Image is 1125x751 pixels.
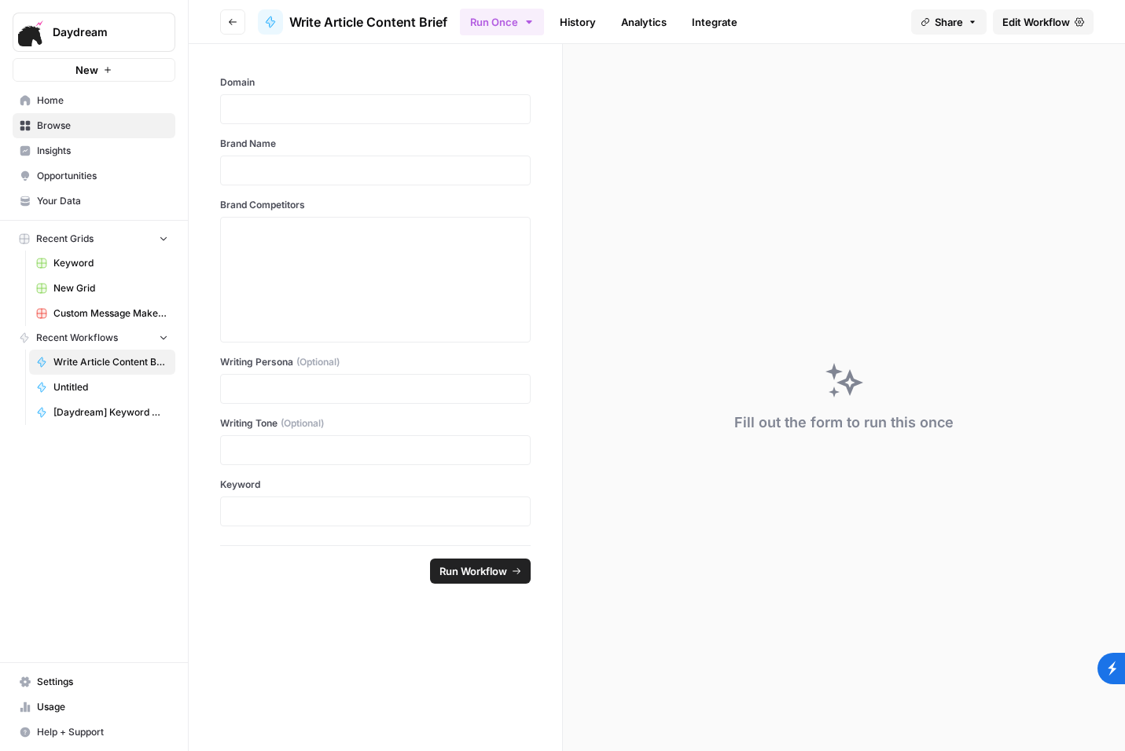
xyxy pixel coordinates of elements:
[37,194,168,208] span: Your Data
[53,24,148,40] span: Daydream
[935,14,963,30] span: Share
[37,675,168,689] span: Settings
[53,380,168,394] span: Untitled
[13,13,175,52] button: Workspace: Daydream
[36,331,118,345] span: Recent Workflows
[13,669,175,694] a: Settings
[29,350,175,375] a: Write Article Content Brief
[258,9,447,35] a: Write Article Content Brief
[37,93,168,108] span: Home
[993,9,1094,35] a: Edit Workflow
[1002,14,1070,30] span: Edit Workflow
[13,326,175,350] button: Recent Workflows
[550,9,605,35] a: History
[29,400,175,425] a: [Daydream] Keyword → Search Intent + Outline
[53,355,168,369] span: Write Article Content Brief
[37,169,168,183] span: Opportunities
[29,375,175,400] a: Untitled
[13,189,175,214] a: Your Data
[460,9,544,35] button: Run Once
[220,75,531,90] label: Domain
[13,138,175,163] a: Insights
[13,227,175,251] button: Recent Grids
[281,416,324,430] span: (Optional)
[682,9,747,35] a: Integrate
[53,256,168,270] span: Keyword
[29,251,175,276] a: Keyword
[18,18,46,46] img: Daydream Logo
[439,563,507,579] span: Run Workflow
[220,198,531,212] label: Brand Competitors
[29,276,175,301] a: New Grid
[36,232,94,246] span: Recent Grids
[53,306,168,321] span: Custom Message Maker Grid
[911,9,987,35] button: Share
[296,355,340,369] span: (Optional)
[13,58,175,82] button: New
[220,137,531,151] label: Brand Name
[13,694,175,720] a: Usage
[37,119,168,133] span: Browse
[13,163,175,189] a: Opportunities
[29,301,175,326] a: Custom Message Maker Grid
[75,62,98,78] span: New
[220,478,531,492] label: Keyword
[13,113,175,138] a: Browse
[37,700,168,714] span: Usage
[612,9,676,35] a: Analytics
[430,559,531,584] button: Run Workflow
[53,281,168,295] span: New Grid
[220,355,531,369] label: Writing Persona
[734,412,954,434] div: Fill out the form to run this once
[37,725,168,739] span: Help + Support
[53,405,168,419] span: [Daydream] Keyword → Search Intent + Outline
[220,416,531,430] label: Writing Tone
[289,13,447,31] span: Write Article Content Brief
[13,720,175,745] button: Help + Support
[37,144,168,158] span: Insights
[13,88,175,113] a: Home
